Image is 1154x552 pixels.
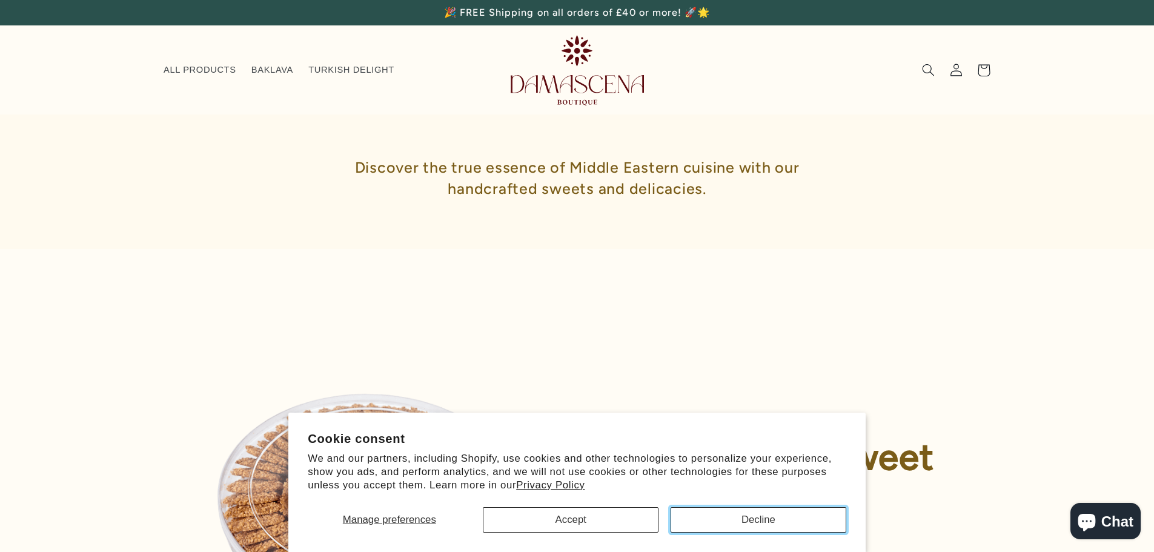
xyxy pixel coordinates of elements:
[914,56,942,84] summary: Search
[308,64,394,76] span: TURKISH DELIGHT
[308,507,471,533] button: Manage preferences
[244,57,300,84] a: BAKLAVA
[343,514,436,525] span: Manage preferences
[251,64,293,76] span: BAKLAVA
[516,479,585,491] a: Privacy Policy
[671,507,846,533] button: Decline
[301,57,402,84] a: TURKISH DELIGHT
[506,30,649,110] a: Damascena Boutique
[311,139,844,218] h1: Discover the true essence of Middle Eastern cuisine with our handcrafted sweets and delicacies.
[483,507,658,533] button: Accept
[308,452,846,491] p: We and our partners, including Shopify, use cookies and other technologies to personalize your ex...
[444,7,710,18] span: 🎉 FREE Shipping on all orders of £40 or more! 🚀🌟
[511,35,644,105] img: Damascena Boutique
[1067,503,1144,542] inbox-online-store-chat: Shopify online store chat
[156,57,244,84] a: ALL PRODUCTS
[308,432,846,446] h2: Cookie consent
[164,64,236,76] span: ALL PRODUCTS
